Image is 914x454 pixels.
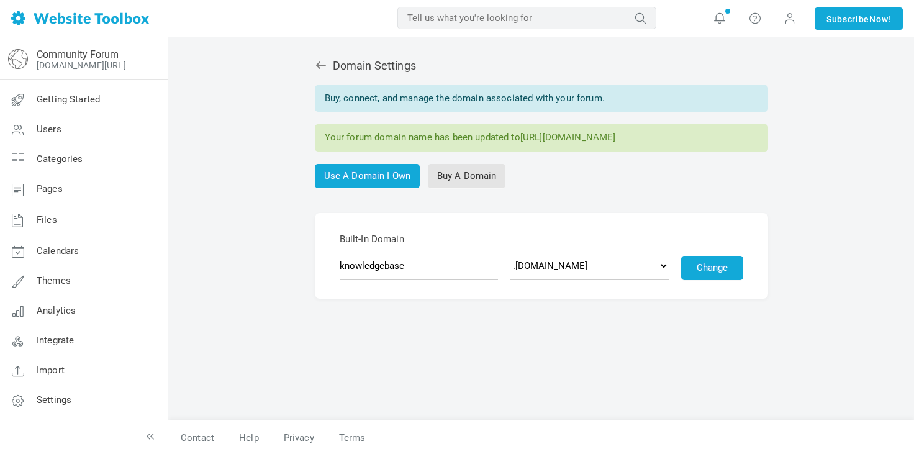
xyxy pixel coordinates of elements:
[37,365,65,376] span: Import
[37,48,119,60] a: Community Forum
[869,12,891,26] span: Now!
[168,427,227,449] a: Contact
[327,427,366,449] a: Terms
[37,245,79,257] span: Calendars
[37,275,71,286] span: Themes
[520,132,616,143] a: [URL][DOMAIN_NAME]
[315,59,768,73] h2: Domain Settings
[815,7,903,30] a: SubscribeNow!
[37,60,126,70] a: [DOMAIN_NAME][URL]
[37,124,61,135] span: Users
[227,427,271,449] a: Help
[8,49,28,69] img: globe-icon.png
[37,335,74,346] span: Integrate
[315,164,420,188] a: Use A Domain I Own
[37,305,76,316] span: Analytics
[37,94,100,105] span: Getting Started
[37,153,83,165] span: Categories
[397,7,656,29] input: Tell us what you're looking for
[428,164,506,188] a: Buy A Domain
[37,394,71,406] span: Settings
[315,85,768,112] div: Buy, connect, and manage the domain associated with your forum.
[271,427,327,449] a: Privacy
[37,214,57,225] span: Files
[340,232,743,247] span: Built-In Domain
[37,183,63,194] span: Pages
[681,256,743,280] button: Change
[315,124,768,152] div: Your forum domain name has been updated to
